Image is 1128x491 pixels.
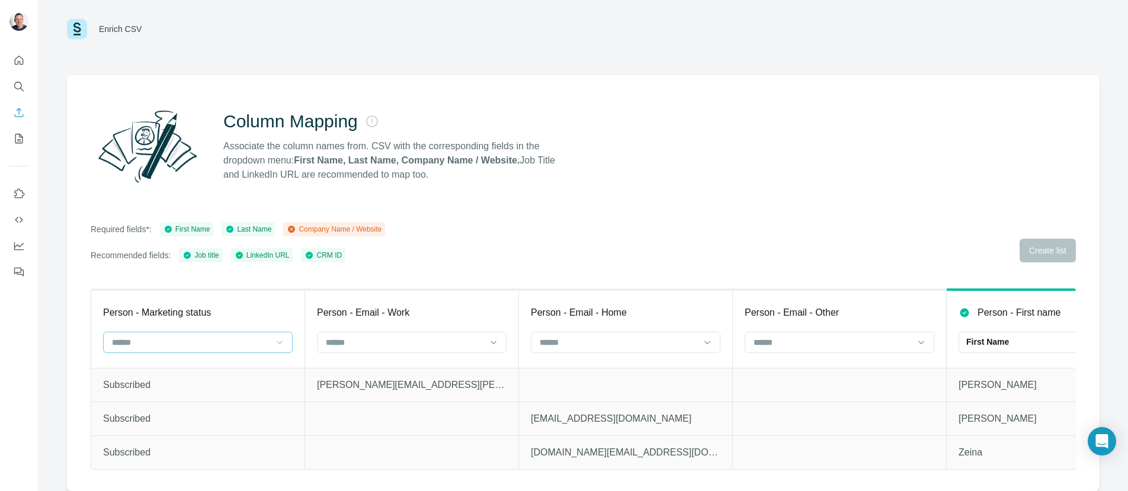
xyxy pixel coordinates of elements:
p: Person - Email - Work [317,306,409,320]
p: [PERSON_NAME][EMAIL_ADDRESS][PERSON_NAME][DOMAIN_NAME] [317,378,507,392]
div: CRM ID [305,250,342,261]
p: Subscribed [103,445,293,460]
p: First Name [966,336,1009,348]
p: Person - First name [978,306,1060,320]
p: Person - Email - Other [745,306,839,320]
p: Person - Marketing status [103,306,211,320]
img: Avatar [9,12,28,31]
img: Surfe Logo [67,19,87,39]
button: Search [9,76,28,97]
button: Dashboard [9,235,28,256]
button: Enrich CSV [9,102,28,123]
button: Quick start [9,50,28,71]
button: Use Surfe on LinkedIn [9,183,28,204]
button: Use Surfe API [9,209,28,230]
p: Recommended fields: [91,249,171,261]
p: Subscribed [103,412,293,426]
div: Enrich CSV [99,23,142,35]
strong: First Name, Last Name, Company Name / Website. [294,155,520,165]
p: [DOMAIN_NAME][EMAIL_ADDRESS][DOMAIN_NAME] [531,445,720,460]
p: Person - Email - Home [531,306,627,320]
div: Job title [182,250,219,261]
div: Company Name / Website [287,224,382,235]
p: Required fields*: [91,223,152,235]
div: Last Name [225,224,271,235]
div: LinkedIn URL [235,250,290,261]
p: Associate the column names from. CSV with the corresponding fields in the dropdown menu: Job Titl... [223,139,566,182]
img: Surfe Illustration - Column Mapping [91,104,204,189]
button: Feedback [9,261,28,283]
div: Open Intercom Messenger [1088,427,1116,455]
h2: Column Mapping [223,111,358,132]
button: My lists [9,128,28,149]
div: First Name [164,224,210,235]
p: Subscribed [103,378,293,392]
p: [EMAIL_ADDRESS][DOMAIN_NAME] [531,412,720,426]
